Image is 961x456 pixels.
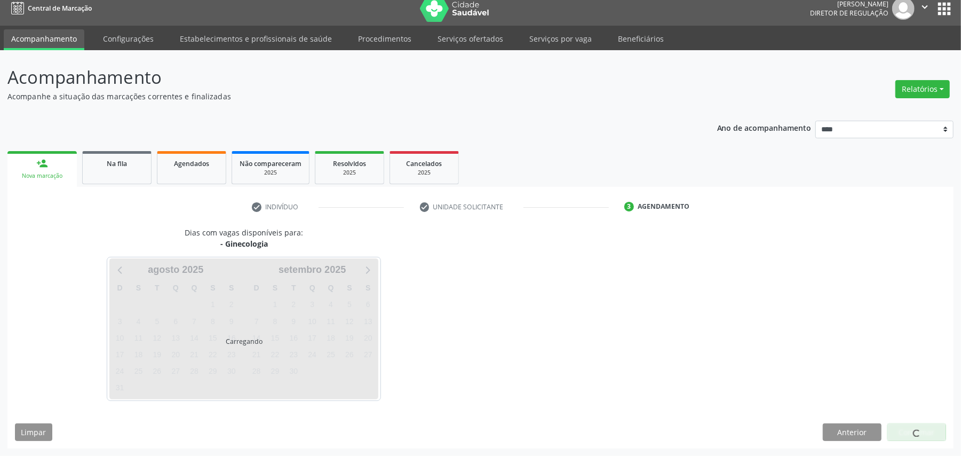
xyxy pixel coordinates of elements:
button: Relatórios [895,80,950,98]
div: Nova marcação [15,172,69,180]
div: 2025 [398,169,451,177]
div: person_add [36,158,48,169]
a: Acompanhamento [4,29,84,50]
a: Configurações [96,29,161,48]
button: Anterior [823,423,881,442]
a: Estabelecimentos e profissionais de saúde [172,29,339,48]
a: Serviços por vaga [522,29,599,48]
div: Dias com vagas disponíveis para: [185,227,303,249]
div: - Ginecologia [185,238,303,249]
div: Carregando [226,337,263,346]
div: Agendamento [638,202,689,211]
p: Ano de acompanhamento [717,121,812,134]
span: Central de Marcação [28,4,92,13]
p: Acompanhe a situação das marcações correntes e finalizadas [7,91,670,102]
span: Diretor de regulação [810,9,888,18]
div: 2025 [323,169,376,177]
span: Resolvidos [333,159,366,168]
a: Beneficiários [610,29,671,48]
div: 2025 [240,169,301,177]
button: Limpar [15,423,52,442]
div: 3 [624,202,634,211]
i:  [919,1,931,13]
span: Não compareceram [240,159,301,168]
p: Acompanhamento [7,64,670,91]
span: Na fila [107,159,127,168]
a: Procedimentos [351,29,419,48]
span: Cancelados [407,159,442,168]
span: Agendados [174,159,209,168]
a: Serviços ofertados [430,29,511,48]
